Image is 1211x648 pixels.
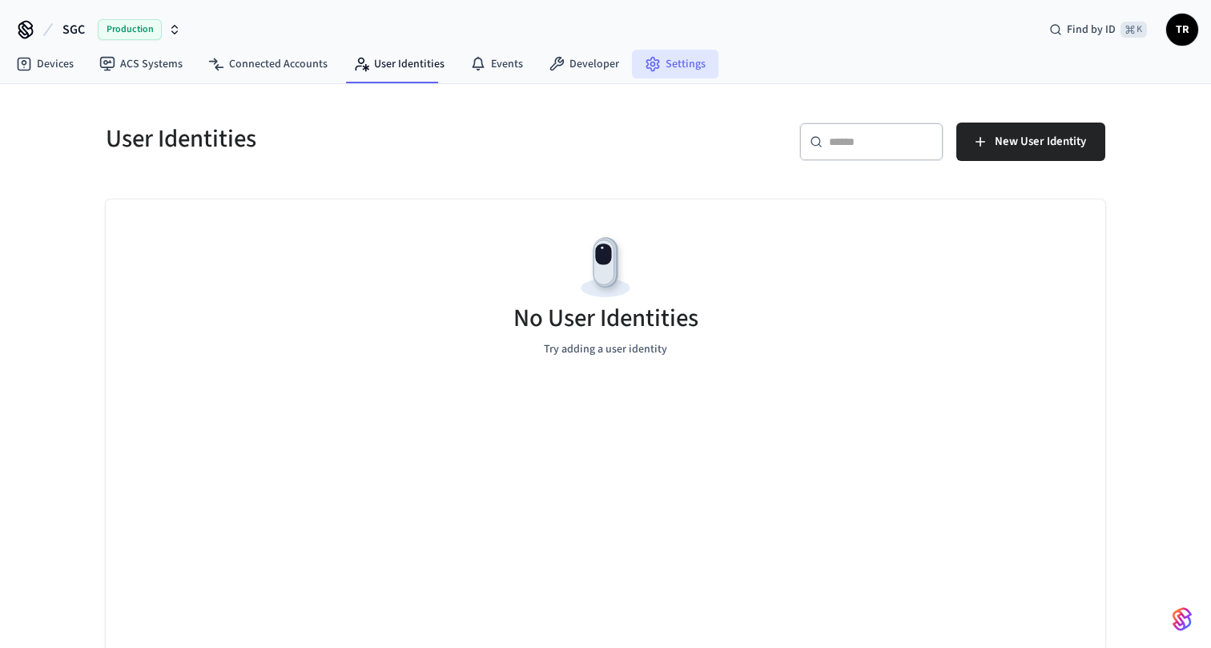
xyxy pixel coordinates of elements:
a: Connected Accounts [195,50,340,78]
a: Devices [3,50,86,78]
a: User Identities [340,50,457,78]
button: New User Identity [956,123,1105,161]
a: Events [457,50,536,78]
span: Find by ID [1067,22,1116,38]
img: SeamLogoGradient.69752ec5.svg [1173,606,1192,632]
a: Developer [536,50,632,78]
h5: User Identities [106,123,596,155]
span: SGC [62,20,85,39]
span: ⌘ K [1120,22,1147,38]
img: Devices Empty State [569,231,642,304]
a: ACS Systems [86,50,195,78]
span: Production [98,19,162,40]
span: TR [1168,15,1197,44]
a: Settings [632,50,718,78]
h5: No User Identities [513,302,698,335]
span: New User Identity [995,131,1086,152]
button: TR [1166,14,1198,46]
div: Find by ID⌘ K [1036,15,1160,44]
p: Try adding a user identity [544,341,667,358]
